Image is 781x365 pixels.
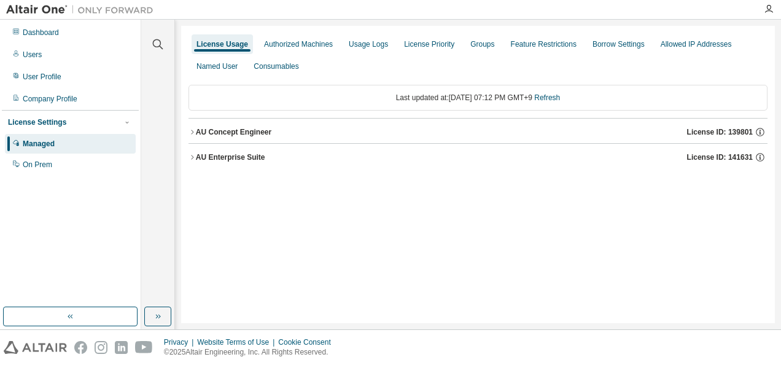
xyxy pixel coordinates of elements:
div: Usage Logs [349,39,388,49]
div: Last updated at: [DATE] 07:12 PM GMT+9 [188,85,767,111]
div: Authorized Machines [264,39,333,49]
div: Users [23,50,42,60]
div: License Settings [8,117,66,127]
div: Borrow Settings [593,39,645,49]
div: AU Concept Engineer [196,127,271,137]
div: Groups [470,39,494,49]
a: Refresh [534,93,560,102]
div: Named User [196,61,238,71]
span: License ID: 141631 [687,152,753,162]
img: linkedin.svg [115,341,128,354]
div: User Profile [23,72,61,82]
div: Managed [23,139,55,149]
div: On Prem [23,160,52,170]
button: AU Concept EngineerLicense ID: 139801 [188,119,767,146]
img: Altair One [6,4,160,16]
div: License Usage [196,39,248,49]
div: AU Enterprise Suite [196,152,265,162]
button: AU Enterprise SuiteLicense ID: 141631 [188,144,767,171]
img: youtube.svg [135,341,153,354]
img: instagram.svg [95,341,107,354]
div: Dashboard [23,28,59,37]
div: Company Profile [23,94,77,104]
img: facebook.svg [74,341,87,354]
img: altair_logo.svg [4,341,67,354]
div: Website Terms of Use [197,337,278,347]
span: License ID: 139801 [687,127,753,137]
div: Allowed IP Addresses [661,39,732,49]
div: License Priority [404,39,454,49]
div: Privacy [164,337,197,347]
div: Feature Restrictions [511,39,577,49]
div: Cookie Consent [278,337,338,347]
div: Consumables [254,61,298,71]
p: © 2025 Altair Engineering, Inc. All Rights Reserved. [164,347,338,358]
